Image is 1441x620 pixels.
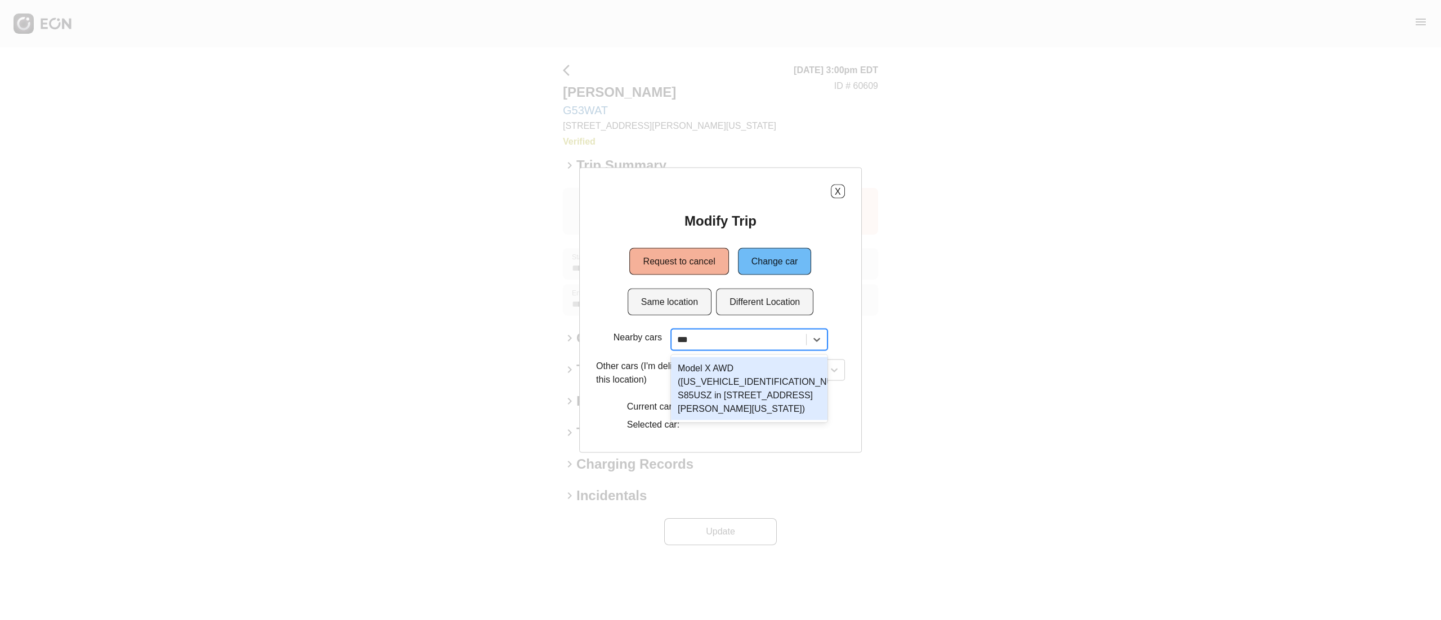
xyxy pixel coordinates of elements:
[738,248,812,275] button: Change car
[831,185,845,199] button: X
[716,289,813,316] button: Different Location
[614,331,662,344] p: Nearby cars
[627,418,815,432] p: Selected car:
[630,248,729,275] button: Request to cancel
[628,289,711,316] button: Same location
[671,357,827,420] div: Model X AWD ([US_VEHICLE_IDENTIFICATION_NUMBER] S85USZ in [STREET_ADDRESS][PERSON_NAME][US_STATE])
[627,400,815,414] p: Current car: Model X AWD (G53WAT in 11101)
[596,360,714,387] p: Other cars (I'm delivering to this location)
[684,212,757,230] h2: Modify Trip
